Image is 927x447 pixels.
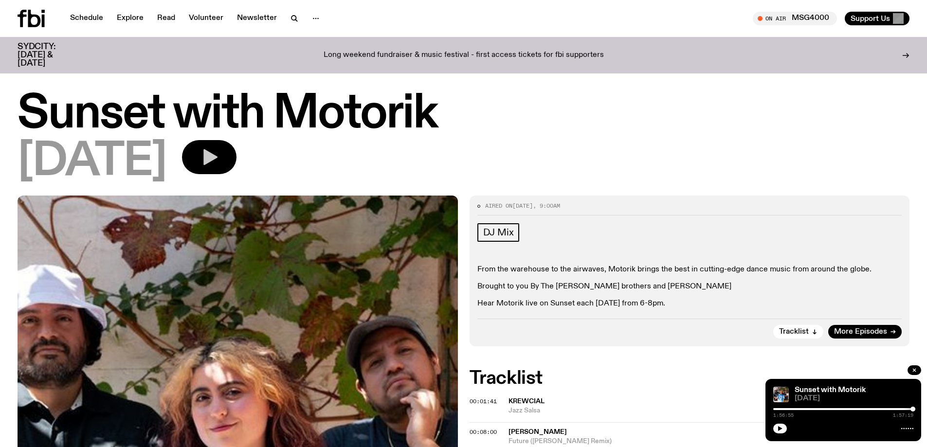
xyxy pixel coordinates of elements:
span: Tracklist [779,328,809,336]
h3: SYDCITY: [DATE] & [DATE] [18,43,80,68]
span: Support Us [851,14,890,23]
button: Tracklist [773,325,823,339]
a: Read [151,12,181,25]
span: [DATE] [795,395,913,402]
span: , 9:00am [533,202,560,210]
p: From the warehouse to the airwaves, Motorik brings the best in cutting-edge dance music from arou... [477,265,902,274]
span: Jazz Salsa [509,406,910,415]
span: 1:57:19 [893,413,913,418]
h1: Sunset with Motorik [18,92,909,136]
button: 00:01:41 [470,399,497,404]
img: Andrew, Reenie, and Pat stand in a row, smiling at the camera, in dappled light with a vine leafe... [773,387,789,402]
button: 00:08:00 [470,429,497,435]
span: More Episodes [834,328,887,336]
span: Krewcial [509,398,545,405]
a: DJ Mix [477,223,520,242]
p: Long weekend fundraiser & music festival - first access tickets for fbi supporters [324,51,604,60]
button: On AirMSG4000 [753,12,837,25]
span: Aired on [485,202,512,210]
span: 1:56:55 [773,413,794,418]
span: [DATE] [18,140,166,184]
a: Newsletter [231,12,283,25]
span: [PERSON_NAME] [509,429,567,435]
a: More Episodes [828,325,902,339]
span: [DATE] [512,202,533,210]
p: Hear Motorik live on Sunset each [DATE] from 6-8pm. [477,299,902,308]
span: Future ([PERSON_NAME] Remix) [509,437,910,446]
h2: Tracklist [470,370,910,387]
a: Sunset with Motorik [795,386,866,394]
p: Brought to you By The [PERSON_NAME] brothers and [PERSON_NAME] [477,282,902,291]
span: DJ Mix [483,227,514,238]
a: Volunteer [183,12,229,25]
a: Schedule [64,12,109,25]
span: 00:01:41 [470,397,497,405]
span: 00:08:00 [470,428,497,436]
a: Explore [111,12,149,25]
button: Support Us [845,12,909,25]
